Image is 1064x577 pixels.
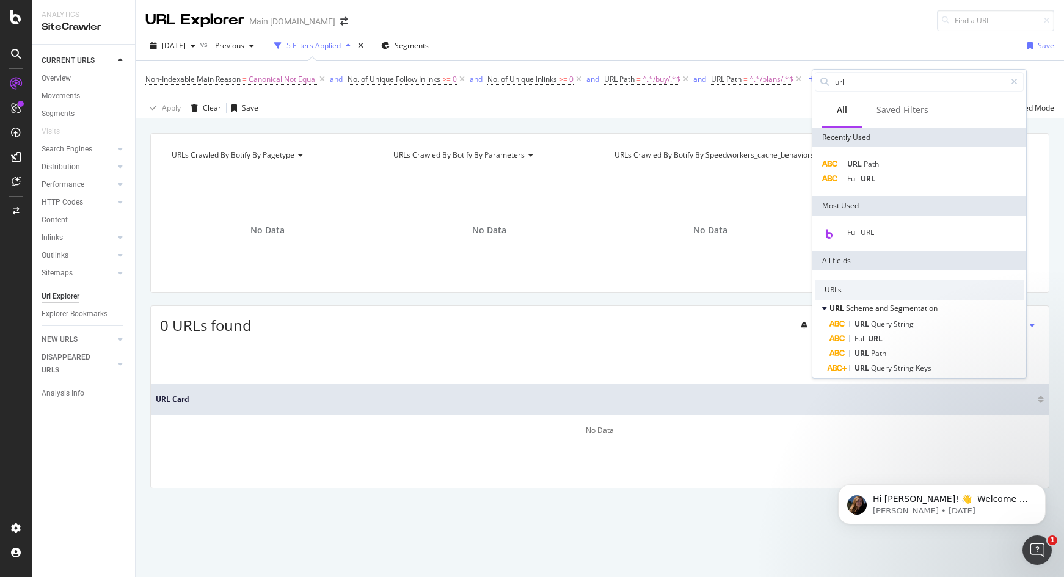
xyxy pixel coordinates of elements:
a: Performance [42,178,114,191]
div: and [470,74,483,84]
span: URL [847,159,864,169]
span: and [875,303,890,313]
span: URL Card [156,394,1035,405]
a: Explorer Bookmarks [42,308,126,321]
span: 0 [453,71,457,88]
span: URL [854,348,871,358]
div: Saved Filters [876,104,928,116]
span: Canonical Not Equal [249,71,317,88]
button: Save [227,98,258,118]
span: No. of Unique Follow Inlinks [348,74,440,84]
button: Segments [376,36,434,56]
div: Movements [42,90,80,103]
span: Non-Indexable Main Reason [145,74,241,84]
span: 0 [569,71,574,88]
span: Path [871,348,886,358]
a: Overview [42,72,126,85]
span: Previous [210,40,244,51]
div: Inlinks [42,231,63,244]
span: No Data [472,224,506,236]
span: URL [868,333,883,344]
button: and [693,73,706,85]
div: Segments [42,107,75,120]
button: and [470,73,483,85]
button: Clear [186,98,221,118]
span: 0 URLs found [160,315,252,335]
h4: URLs Crawled By Botify By speedworkers_cache_behaviors [612,145,833,165]
div: Analytics [42,10,125,20]
button: Save [1022,36,1054,56]
span: vs [200,39,210,49]
span: URLs Crawled By Botify By speedworkers_cache_behaviors [614,150,814,160]
a: Search Engines [42,143,114,156]
div: Apply [162,103,181,113]
div: Visits [42,125,60,138]
a: Inlinks [42,231,114,244]
div: Overview [42,72,71,85]
h4: URLs Crawled By Botify By parameters [391,145,586,165]
span: ^.*/plans/.*$ [749,71,793,88]
span: URL Path [711,74,742,84]
a: DISAPPEARED URLS [42,351,114,377]
span: Query [871,363,894,373]
div: and [586,74,599,84]
span: Segmentation [890,303,938,313]
div: Explorer Bookmarks [42,308,107,321]
div: NEW URLS [42,333,78,346]
button: and [586,73,599,85]
button: Create alert [796,316,853,335]
a: NEW URLS [42,333,114,346]
a: Content [42,214,126,227]
div: Clear [203,103,221,113]
div: times [355,40,366,52]
div: Content [42,214,68,227]
span: ^.*/buy/.*$ [643,71,680,88]
span: = [743,74,748,84]
div: HTTP Codes [42,196,83,209]
span: URLs Crawled By Botify By pagetype [172,150,294,160]
span: Full URL [847,227,874,238]
iframe: Intercom notifications message [820,459,1064,544]
div: All [837,104,847,116]
a: Url Explorer [42,290,126,303]
div: Recently Used [812,128,1026,147]
div: Sitemaps [42,267,73,280]
div: All fields [812,251,1026,270]
a: Outlinks [42,249,114,262]
div: and [330,74,343,84]
div: Url Explorer [42,290,79,303]
a: Sitemaps [42,267,114,280]
input: Search by field name [834,73,1005,91]
div: No Data [151,415,1049,446]
p: Message from Laura, sent 8w ago [53,47,211,58]
span: Scheme [846,303,875,313]
div: Performance [42,178,84,191]
span: URL [854,319,871,329]
div: Most Used [812,196,1026,216]
span: URL [829,303,846,313]
a: Movements [42,90,126,103]
span: = [242,74,247,84]
span: Hi [PERSON_NAME]! 👋 Welcome to Botify chat support! Have a question? Reply to this message and ou... [53,35,211,106]
div: Main [DOMAIN_NAME] [249,15,335,27]
span: String [894,363,916,373]
div: URL Explorer [145,10,244,31]
button: and [330,73,343,85]
a: Visits [42,125,72,138]
span: No Data [693,224,727,236]
span: URL [861,173,875,184]
button: 5 Filters Applied [269,36,355,56]
div: Outlinks [42,249,68,262]
span: Full [847,173,861,184]
a: Analysis Info [42,387,126,400]
div: SiteCrawler [42,20,125,34]
button: Previous [210,36,259,56]
span: URL [854,363,871,373]
div: 5 Filters Applied [286,40,341,51]
div: and [693,74,706,84]
div: URLs [815,280,1024,300]
span: = [636,74,641,84]
span: Segments [395,40,429,51]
